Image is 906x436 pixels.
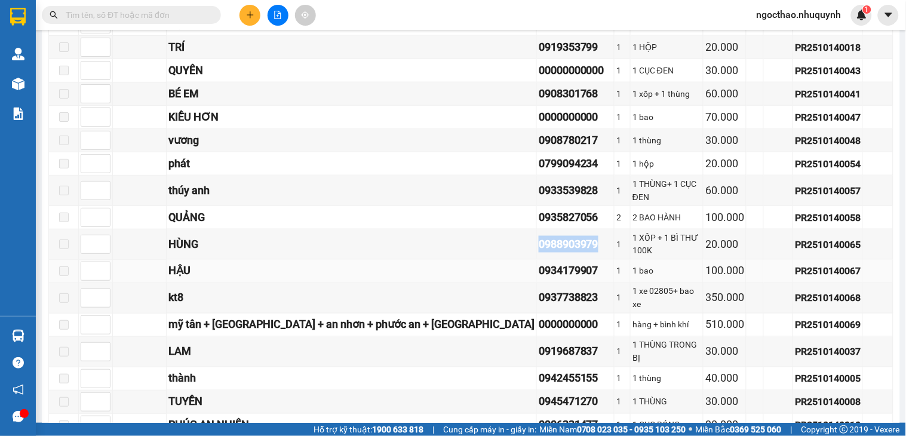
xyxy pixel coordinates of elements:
[632,231,701,257] div: 1 XỐP + 1 BÌ THƯ 100K
[616,211,628,224] div: 2
[616,372,628,385] div: 1
[537,283,615,314] td: 0937738823
[793,391,863,414] td: PR2510140008
[537,391,615,414] td: 0945471270
[632,157,701,170] div: 1 hộp
[616,41,628,54] div: 1
[632,64,701,77] div: 1 CỤC ĐEN
[840,425,848,434] span: copyright
[793,36,863,59] td: PR2510140018
[537,59,615,82] td: 00000000000
[793,337,863,367] td: PR2510140037
[705,317,744,333] div: 510.000
[12,330,24,342] img: warehouse-icon
[705,343,744,360] div: 30.000
[795,210,861,225] div: PR2510140058
[167,314,537,337] td: mỹ tân + khánh nhơn + an nhơn + phước an + đông hải
[795,156,861,171] div: PR2510140054
[167,176,537,206] td: thúy anh
[793,283,863,314] td: PR2510140068
[301,11,309,19] span: aim
[168,263,535,280] div: HẬU
[791,423,793,436] span: |
[795,264,861,279] div: PR2510140067
[168,370,535,387] div: thành
[705,85,744,102] div: 60.000
[793,260,863,283] td: PR2510140067
[795,183,861,198] div: PR2510140057
[33,5,146,27] strong: NHƯ QUỲNH
[705,182,744,199] div: 60.000
[705,417,744,434] div: 20.000
[539,62,612,79] div: 00000000000
[168,343,535,360] div: LAM
[168,290,535,306] div: kt8
[793,367,863,391] td: PR2510140005
[539,109,612,125] div: 0000000000
[168,209,535,226] div: QUẢNG
[632,110,701,124] div: 1 bao
[13,411,24,422] span: message
[793,82,863,106] td: PR2510140041
[795,110,861,125] div: PR2510140047
[705,263,744,280] div: 100.000
[632,395,701,409] div: 1 THÙNG
[372,425,423,434] strong: 1900 633 818
[539,182,612,199] div: 0933539828
[539,423,686,436] span: Miền Nam
[167,229,537,260] td: HÙNG
[443,423,536,436] span: Cung cấp máy in - giấy in:
[539,85,612,102] div: 0908301768
[168,39,535,56] div: TRÍ
[795,291,861,306] div: PR2510140068
[616,157,628,170] div: 1
[539,343,612,360] div: 0919687837
[795,395,861,410] div: PR2510140008
[878,5,899,26] button: caret-down
[539,263,612,280] div: 0934179907
[168,394,535,410] div: TUYỀN
[793,229,863,260] td: PR2510140065
[795,345,861,360] div: PR2510140037
[705,62,744,79] div: 30.000
[616,184,628,197] div: 1
[5,74,93,85] span: VP [PERSON_NAME]:
[747,7,851,22] span: ngocthao.nhuquynh
[795,318,861,333] div: PR2510140069
[795,237,861,252] div: PR2510140065
[539,209,612,226] div: 0935827056
[5,45,173,72] strong: 342 [PERSON_NAME], P1, Q10, TP.HCM - 0931 556 979
[314,423,423,436] span: Hỗ trợ kỹ thuật:
[12,78,24,90] img: warehouse-icon
[632,419,701,432] div: 1 CỤC BÓNG
[432,423,434,436] span: |
[632,134,701,147] div: 1 thùng
[689,427,693,432] span: ⚪️
[793,176,863,206] td: PR2510140057
[537,176,615,206] td: 0933539828
[705,394,744,410] div: 30.000
[616,134,628,147] div: 1
[705,370,744,387] div: 40.000
[539,132,612,149] div: 0908780217
[537,229,615,260] td: 0988903979
[705,155,744,172] div: 20.000
[168,62,535,79] div: QUYÊN
[616,238,628,251] div: 1
[274,11,282,19] span: file-add
[795,418,861,433] div: PR2510140010
[167,337,537,367] td: LAM
[705,236,744,253] div: 20.000
[730,425,782,434] strong: 0369 525 060
[167,206,537,229] td: QUẢNG
[632,318,701,331] div: hàng + bình khí
[616,265,628,278] div: 1
[13,384,24,395] span: notification
[167,82,537,106] td: BÉ EM
[168,236,535,253] div: HÙNG
[632,265,701,278] div: 1 bao
[168,317,535,333] div: mỹ tân + [GEOGRAPHIC_DATA] + an nhơn + phước an + [GEOGRAPHIC_DATA]
[616,64,628,77] div: 1
[537,82,615,106] td: 0908301768
[537,206,615,229] td: 0935827056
